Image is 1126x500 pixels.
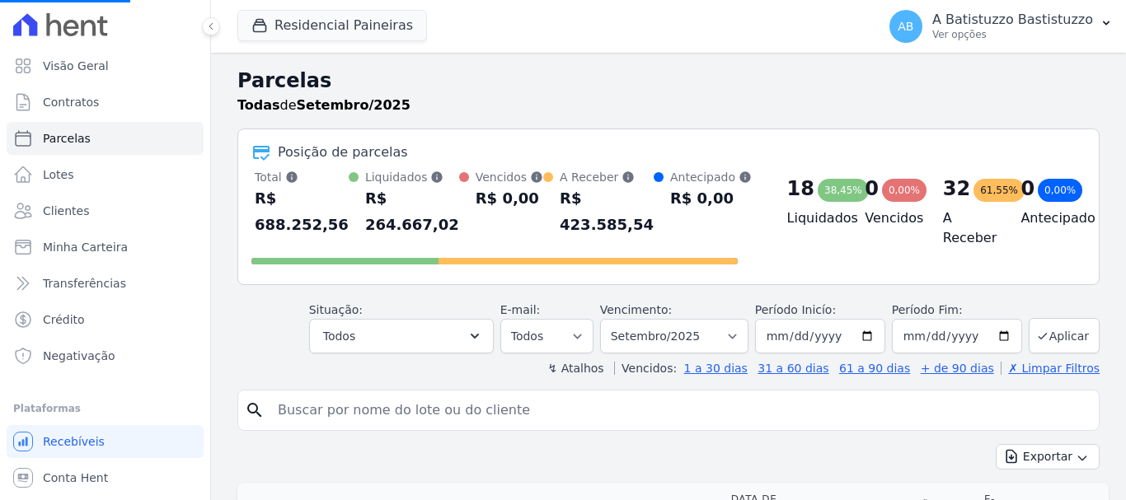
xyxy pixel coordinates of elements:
[476,185,543,212] div: R$ 0,00
[43,311,85,328] span: Crédito
[1001,362,1100,375] a: ✗ Limpar Filtros
[787,208,839,228] h4: Liquidados
[43,203,89,219] span: Clientes
[7,425,204,458] a: Recebíveis
[13,399,197,418] div: Plataformas
[245,400,265,420] i: search
[43,348,115,364] span: Negativação
[932,12,1093,28] p: A Batistuzzo Bastistuzzo
[898,21,913,32] span: AB
[43,166,74,183] span: Lotes
[921,362,994,375] a: + de 90 dias
[818,179,869,202] div: 38,45%
[560,185,654,238] div: R$ 423.585,54
[7,194,204,227] a: Clientes
[1029,318,1100,353] button: Aplicar
[237,96,411,115] p: de
[476,169,543,185] div: Vencidos
[309,319,494,353] button: Todos
[7,122,204,155] a: Parcelas
[7,303,204,336] a: Crédito
[278,143,408,162] div: Posição de parcelas
[255,185,349,238] div: R$ 688.252,56
[865,208,917,228] h4: Vencidos
[892,301,1022,319] label: Período Fim:
[43,58,109,74] span: Visão Geral
[365,185,459,238] div: R$ 264.667,02
[974,179,1025,202] div: 61,55%
[670,169,752,185] div: Antecipado
[309,303,363,316] label: Situação:
[323,326,355,346] span: Todos
[7,339,204,372] a: Negativação
[996,444,1100,470] button: Exportar
[787,175,814,202] div: 18
[7,231,204,264] a: Minha Carteira
[43,433,105,450] span: Recebíveis
[7,461,204,494] a: Conta Hent
[943,175,970,202] div: 32
[758,362,828,375] a: 31 a 60 dias
[43,470,108,486] span: Conta Hent
[684,362,748,375] a: 1 a 30 dias
[1020,208,1072,228] h4: Antecipado
[560,169,654,185] div: A Receber
[237,97,280,113] strong: Todas
[43,275,126,292] span: Transferências
[268,394,1092,427] input: Buscar por nome do lote ou do cliente
[865,175,879,202] div: 0
[547,362,603,375] label: ↯ Atalhos
[882,179,927,202] div: 0,00%
[43,130,91,147] span: Parcelas
[755,303,836,316] label: Período Inicío:
[670,185,752,212] div: R$ 0,00
[614,362,677,375] label: Vencidos:
[943,208,995,248] h4: A Receber
[876,3,1126,49] button: AB A Batistuzzo Bastistuzzo Ver opções
[237,10,427,41] button: Residencial Paineiras
[500,303,541,316] label: E-mail:
[43,94,99,110] span: Contratos
[297,97,411,113] strong: Setembro/2025
[43,239,128,255] span: Minha Carteira
[255,169,349,185] div: Total
[932,28,1093,41] p: Ver opções
[839,362,910,375] a: 61 a 90 dias
[7,267,204,300] a: Transferências
[237,66,1100,96] h2: Parcelas
[1038,179,1082,202] div: 0,00%
[7,158,204,191] a: Lotes
[600,303,672,316] label: Vencimento:
[7,86,204,119] a: Contratos
[7,49,204,82] a: Visão Geral
[1020,175,1035,202] div: 0
[365,169,459,185] div: Liquidados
